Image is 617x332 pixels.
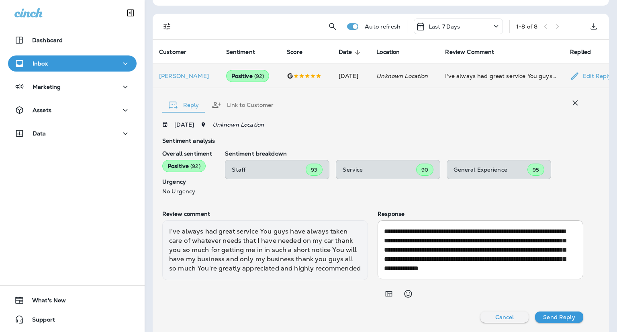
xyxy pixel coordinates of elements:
td: [DATE] [332,64,370,88]
em: Unknown Location [376,72,428,80]
p: General Experience [454,166,527,173]
div: Positive [162,160,206,172]
p: Data [33,130,46,137]
span: Review Comment [445,49,505,56]
em: Unknown Location [212,121,264,128]
p: Last 7 Days [429,23,460,30]
button: Collapse Sidebar [119,5,142,21]
p: [DATE] [174,121,194,128]
button: Select an emoji [400,286,416,302]
span: Review Comment [445,49,494,55]
span: Replied [570,49,601,56]
button: Inbox [8,55,137,72]
p: Sentiment breakdown [225,150,583,157]
div: I've always had great service You guys have always taken care of whatever needs that I have neede... [162,220,368,280]
div: Click to view Customer Drawer [159,73,213,79]
div: I've always had great service You guys have always taken care of whatever needs that I have neede... [445,72,557,80]
button: Marketing [8,79,137,95]
span: Location [376,49,410,56]
p: No Urgency [162,188,212,195]
span: Sentiment [226,49,266,56]
span: Support [24,316,55,326]
button: Dashboard [8,32,137,48]
button: Filters [159,18,175,35]
span: Date [339,49,363,56]
span: Score [287,49,313,56]
button: Add in a premade template [381,286,397,302]
p: Overall sentiment [162,150,212,157]
p: Edit Reply [580,73,611,79]
span: Replied [570,49,591,55]
button: Reply [162,90,205,119]
span: Customer [159,49,197,56]
button: Link to Customer [205,90,280,119]
span: 93 [311,166,317,173]
p: Assets [33,107,51,113]
p: Response [378,211,583,217]
span: Date [339,49,352,55]
span: ( 92 ) [254,73,264,80]
button: Search Reviews [325,18,341,35]
span: ( 92 ) [190,163,200,170]
p: Marketing [33,84,61,90]
p: [PERSON_NAME] [159,73,213,79]
button: Export as CSV [586,18,602,35]
span: 90 [421,166,428,173]
div: Positive [226,70,270,82]
p: Cancel [495,314,514,320]
p: Send Reply [543,314,575,320]
button: Assets [8,102,137,118]
span: Location [376,49,400,55]
button: Send Reply [535,312,583,323]
p: Service [343,166,416,173]
span: Customer [159,49,186,55]
button: Support [8,312,137,328]
p: Inbox [33,60,48,67]
p: Urgency [162,178,212,185]
span: Score [287,49,302,55]
p: Review comment [162,211,368,217]
p: Dashboard [32,37,63,43]
span: What's New [24,297,66,307]
span: Sentiment [226,49,255,55]
button: Data [8,125,137,141]
p: Staff [232,166,306,173]
p: Sentiment analysis [162,137,583,144]
div: 1 - 8 of 8 [516,23,537,30]
span: 95 [533,166,539,173]
button: Cancel [480,312,529,323]
p: Auto refresh [365,23,400,30]
button: What's New [8,292,137,308]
